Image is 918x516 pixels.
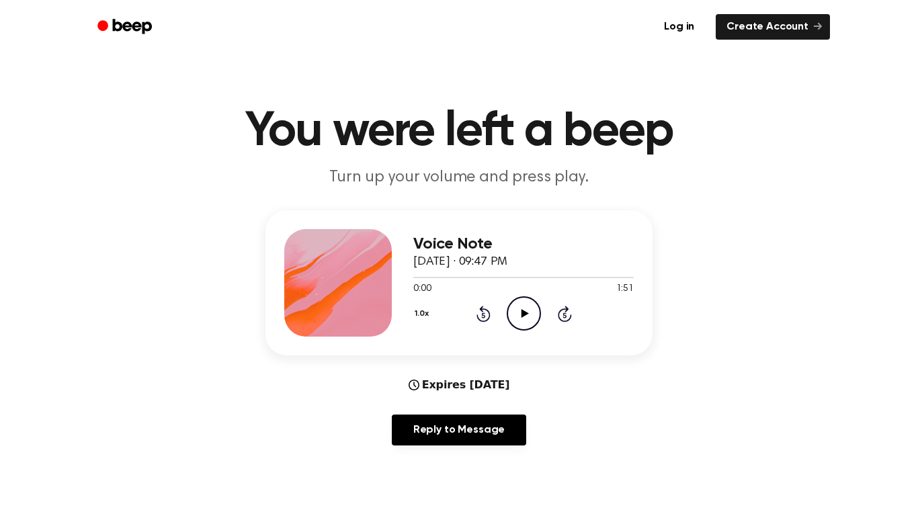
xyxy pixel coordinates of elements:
a: Log in [651,11,708,42]
span: [DATE] · 09:47 PM [413,256,507,268]
button: 1.0x [413,302,433,325]
a: Create Account [716,14,830,40]
span: 0:00 [413,282,431,296]
p: Turn up your volume and press play. [201,167,717,189]
span: 1:51 [616,282,634,296]
a: Reply to Message [392,415,526,445]
a: Beep [88,14,164,40]
h3: Voice Note [413,235,634,253]
h1: You were left a beep [115,107,803,156]
div: Expires [DATE] [409,377,510,393]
